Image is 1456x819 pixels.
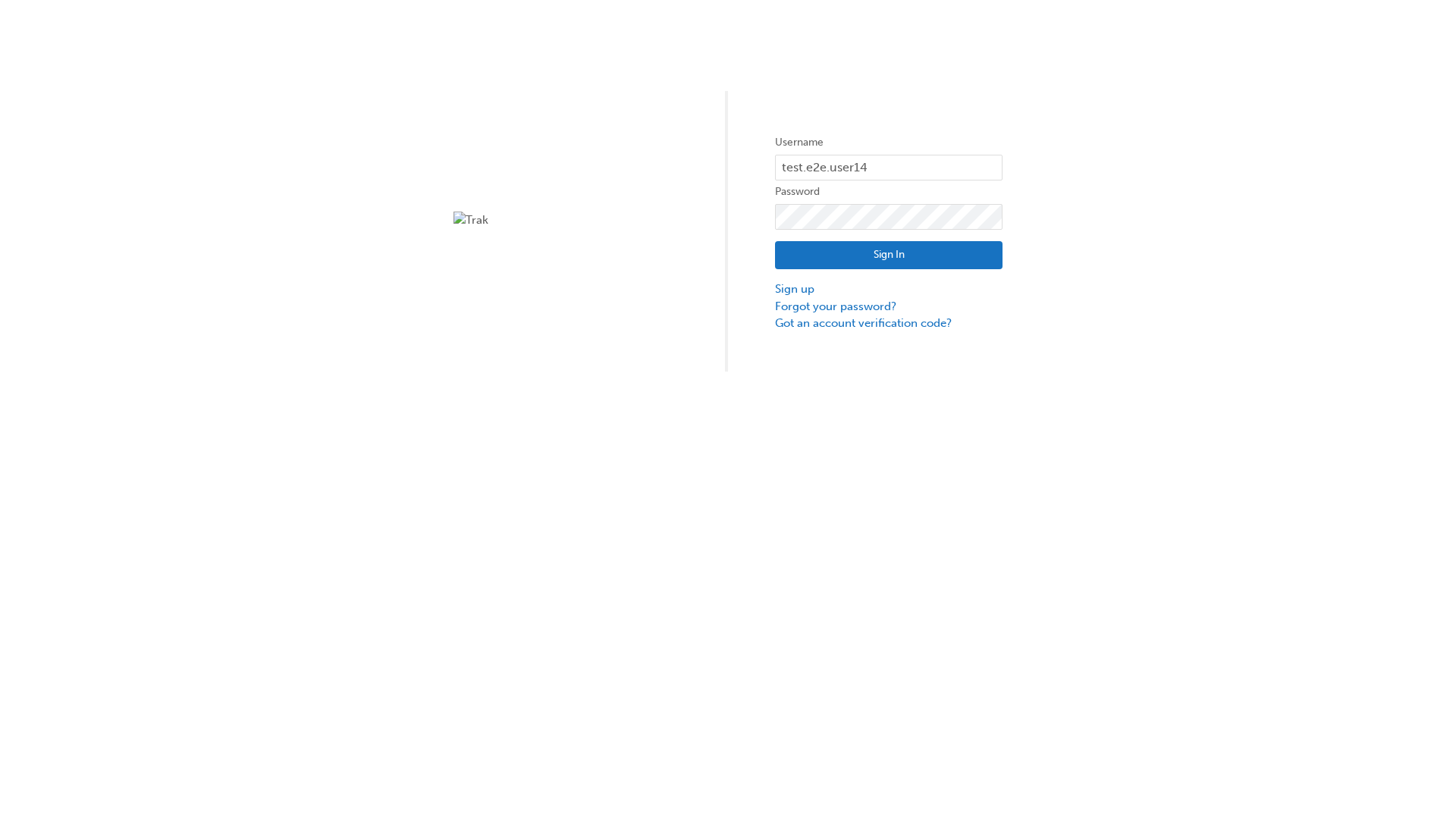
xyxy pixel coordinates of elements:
[775,155,1003,180] input: Username
[775,315,1003,332] a: Got an account verification code?
[775,298,1003,315] a: Forgot your password?
[775,281,1003,298] a: Sign up
[453,212,681,229] img: Trak
[775,241,1003,270] button: Sign In
[775,183,1003,201] label: Password
[775,133,1003,152] label: Username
